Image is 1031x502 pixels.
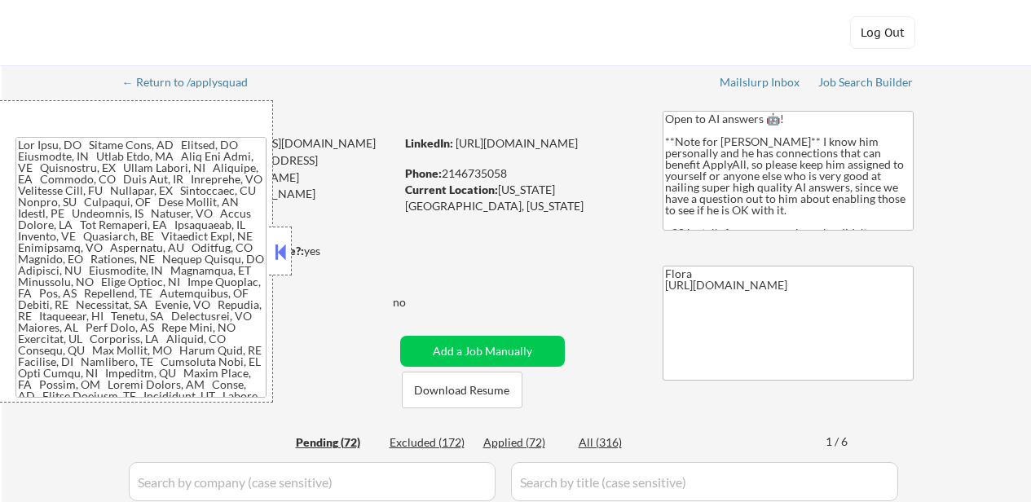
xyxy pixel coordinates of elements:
div: ← Return to /applysquad [122,77,263,88]
strong: Phone: [405,166,442,180]
div: 2146735058 [405,165,636,182]
a: [URL][DOMAIN_NAME] [456,136,578,150]
a: Job Search Builder [818,76,914,92]
strong: Current Location: [405,183,498,196]
div: Pending (72) [296,434,377,451]
button: Download Resume [402,372,522,408]
div: 1 / 6 [826,434,863,450]
div: [US_STATE][GEOGRAPHIC_DATA], [US_STATE] [405,182,636,214]
a: Mailslurp Inbox [720,76,801,92]
input: Search by company (case sensitive) [129,462,496,501]
a: ← Return to /applysquad [122,76,263,92]
strong: LinkedIn: [405,136,453,150]
div: All (316) [579,434,660,451]
div: Applied (72) [483,434,565,451]
div: Mailslurp Inbox [720,77,801,88]
input: Search by title (case sensitive) [511,462,898,501]
button: Add a Job Manually [400,336,565,367]
div: no [393,294,439,310]
div: Excluded (172) [390,434,471,451]
button: Log Out [850,16,915,49]
div: Job Search Builder [818,77,914,88]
